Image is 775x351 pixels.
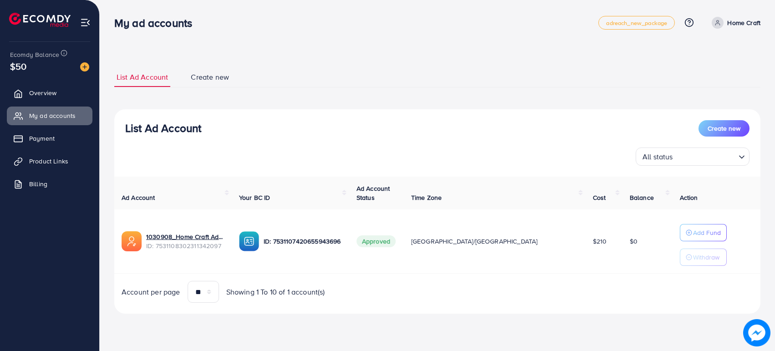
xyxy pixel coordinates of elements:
span: Action [680,193,698,202]
span: List Ad Account [117,72,168,82]
span: Balance [630,193,654,202]
span: Time Zone [411,193,442,202]
p: Add Fund [693,227,721,238]
div: Search for option [636,148,750,166]
span: Product Links [29,157,68,166]
span: Payment [29,134,55,143]
a: Home Craft [708,17,760,29]
a: 1030908_Home Craft Ad Account_1753472808618 [146,232,224,241]
img: ic-ba-acc.ded83a64.svg [239,231,259,251]
span: Your BC ID [239,193,270,202]
img: ic-ads-acc.e4c84228.svg [122,231,142,251]
span: All status [641,150,675,163]
span: Account per page [122,287,180,297]
a: Product Links [7,152,92,170]
span: Cost [593,193,606,202]
span: Overview [29,88,56,97]
button: Create new [699,120,750,137]
p: Home Craft [727,17,760,28]
button: Add Fund [680,224,727,241]
span: ID: 7531108302311342097 [146,241,224,250]
a: Billing [7,175,92,193]
span: Create new [191,72,229,82]
h3: My ad accounts [114,16,199,30]
span: Ecomdy Balance [10,50,59,59]
span: $0 [630,237,637,246]
span: Billing [29,179,47,188]
a: My ad accounts [7,107,92,125]
span: Ad Account [122,193,155,202]
div: <span class='underline'>1030908_Home Craft Ad Account_1753472808618</span></br>7531108302311342097 [146,232,224,251]
span: Showing 1 To 10 of 1 account(s) [226,287,325,297]
span: My ad accounts [29,111,76,120]
img: image [743,319,770,346]
a: Overview [7,84,92,102]
img: menu [80,17,91,28]
span: adreach_new_package [606,20,667,26]
img: image [80,62,89,71]
p: ID: 7531107420655943696 [264,236,342,247]
span: $50 [10,60,26,73]
span: Approved [357,235,396,247]
span: [GEOGRAPHIC_DATA]/[GEOGRAPHIC_DATA] [411,237,538,246]
input: Search for option [676,148,735,163]
img: logo [9,13,71,27]
span: $210 [593,237,607,246]
a: Payment [7,129,92,148]
p: Withdraw [693,252,719,263]
span: Create new [708,124,740,133]
button: Withdraw [680,249,727,266]
h3: List Ad Account [125,122,201,135]
span: Ad Account Status [357,184,390,202]
a: adreach_new_package [598,16,675,30]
